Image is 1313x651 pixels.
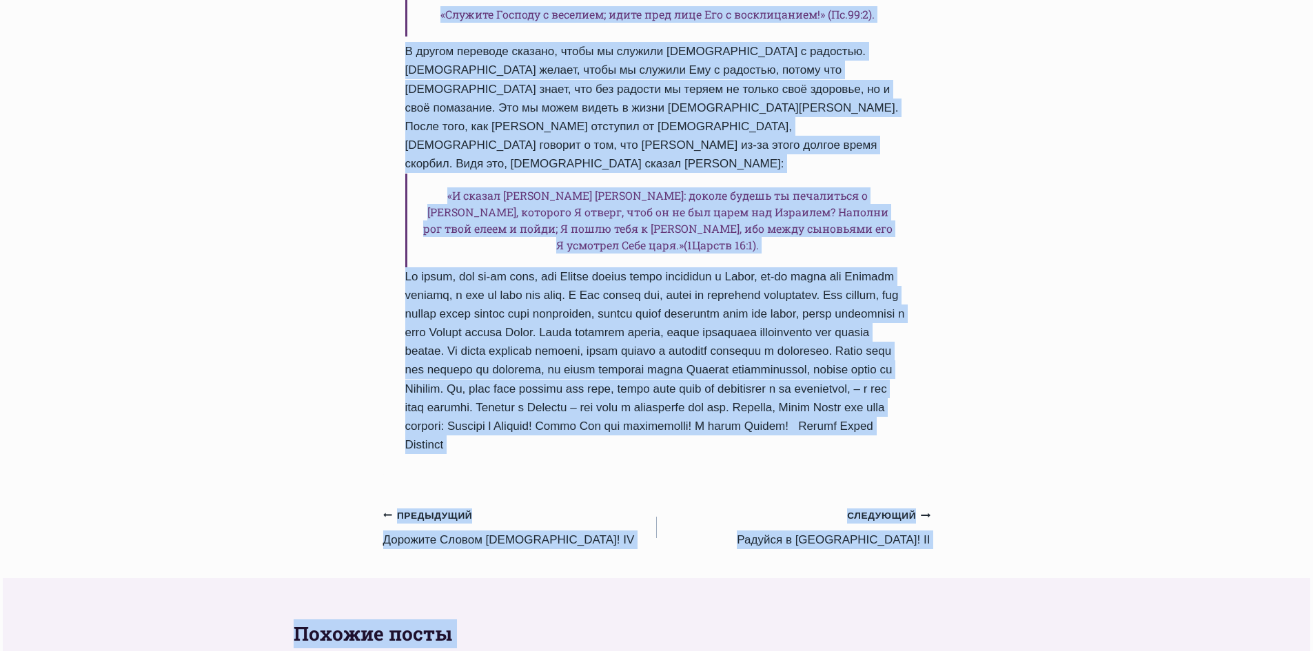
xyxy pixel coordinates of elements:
small: Предыдущий [383,508,473,524]
h2: Похожие посты [294,619,1020,648]
nav: Записи [383,506,930,549]
small: Следующий [847,508,930,524]
h6: «И сказал [PERSON_NAME] [PERSON_NAME]: доколе будешь ты печалиться о [PERSON_NAME], которого Я от... [405,174,908,267]
a: СледующийРадуйся в [GEOGRAPHIC_DATA]! II [657,506,930,549]
a: ПредыдущийДорожите Словом [DEMOGRAPHIC_DATA]! IV [383,506,657,549]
